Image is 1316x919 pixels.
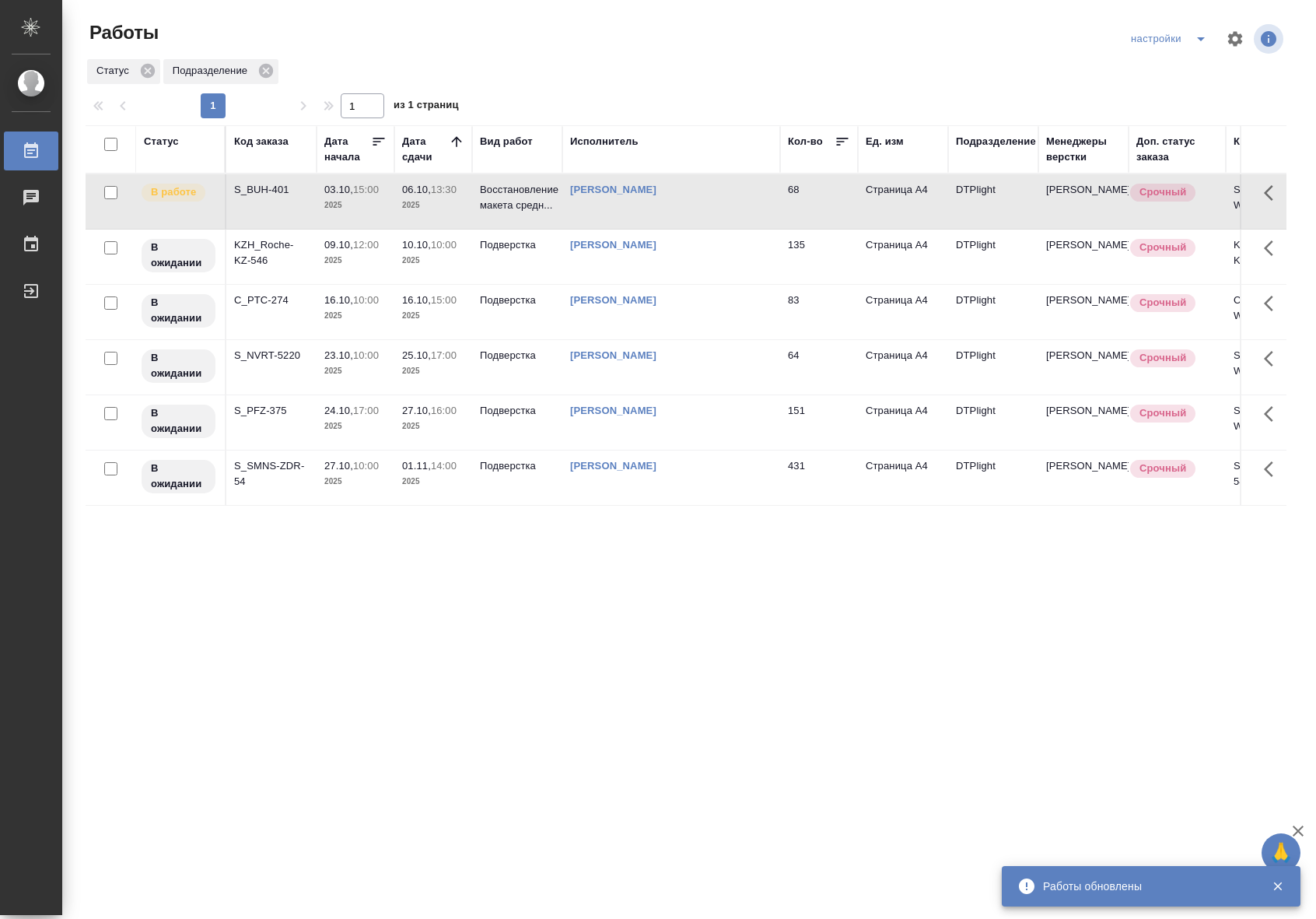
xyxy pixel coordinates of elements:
[324,405,353,416] p: 24.10,
[324,184,353,195] p: 03.10,
[402,349,431,361] p: 25.10,
[1255,285,1292,322] button: Здесь прячутся важные кнопки
[1043,879,1248,894] div: Работы обновлены
[353,405,379,416] p: 17:00
[480,237,555,253] p: Подверстка
[140,458,217,495] div: Исполнитель назначен, приступать к работе пока рано
[1226,230,1316,284] td: KZH_Roche-KZ-546-WK-011
[96,63,135,79] p: Статус
[324,134,371,165] div: Дата начала
[570,134,639,149] div: Исполнитель
[1046,458,1121,474] p: [PERSON_NAME]
[151,240,206,271] p: В ожидании
[1268,837,1294,869] span: 🙏
[1139,184,1186,200] p: Срочный
[1226,340,1316,395] td: S_NVRT-5220-WK-013
[353,294,379,306] p: 10:00
[948,395,1038,450] td: DTPlight
[1139,240,1186,255] p: Срочный
[948,340,1038,395] td: DTPlight
[394,96,459,118] span: из 1 страниц
[788,134,823,149] div: Кол-во
[151,184,196,200] p: В работе
[402,253,464,268] p: 2025
[431,239,457,251] p: 10:00
[570,405,656,416] a: [PERSON_NAME]
[570,460,656,472] a: [PERSON_NAME]
[140,237,217,274] div: Исполнитель назначен, приступать к работе пока рано
[353,239,379,251] p: 12:00
[1046,403,1121,419] p: [PERSON_NAME]
[402,474,464,489] p: 2025
[151,295,206,326] p: В ожидании
[866,134,904,149] div: Ед. изм
[858,451,948,505] td: Страница А4
[1046,237,1121,253] p: [PERSON_NAME]
[948,174,1038,229] td: DTPlight
[234,237,309,268] div: KZH_Roche-KZ-546
[1226,395,1316,450] td: S_PFZ-375-WK-007
[402,294,431,306] p: 16.10,
[1046,293,1121,308] p: [PERSON_NAME]
[858,174,948,229] td: Страница А4
[234,458,309,489] div: S_SMNS-ZDR-54
[324,419,387,434] p: 2025
[480,182,555,213] p: Восстановление макета средн...
[324,253,387,268] p: 2025
[353,349,379,361] p: 10:00
[948,230,1038,284] td: DTPlight
[1255,395,1292,433] button: Здесь прячутся важные кнопки
[858,395,948,450] td: Страница А4
[480,348,555,363] p: Подверстка
[431,460,457,472] p: 14:00
[402,184,431,195] p: 06.10,
[234,182,309,198] div: S_BUH-401
[140,182,217,203] div: Исполнитель выполняет работу
[1139,405,1186,421] p: Срочный
[402,405,431,416] p: 27.10,
[1262,833,1300,872] button: 🙏
[956,134,1036,149] div: Подразделение
[1046,182,1121,198] p: [PERSON_NAME]
[324,198,387,213] p: 2025
[402,198,464,213] p: 2025
[402,460,431,472] p: 01.11,
[353,460,379,472] p: 10:00
[140,403,217,440] div: Исполнитель назначен, приступать к работе пока рано
[570,349,656,361] a: [PERSON_NAME]
[151,350,206,381] p: В ожидании
[324,363,387,379] p: 2025
[480,293,555,308] p: Подверстка
[324,308,387,324] p: 2025
[858,285,948,339] td: Страница А4
[431,349,457,361] p: 17:00
[87,59,160,84] div: Статус
[324,294,353,306] p: 16.10,
[480,458,555,474] p: Подверстка
[402,419,464,434] p: 2025
[1262,879,1293,893] button: Закрыть
[1255,451,1292,488] button: Здесь прячутся важные кнопки
[140,293,217,329] div: Исполнитель назначен, приступать к работе пока рано
[1046,348,1121,363] p: [PERSON_NAME]
[163,59,278,84] div: Подразделение
[480,403,555,419] p: Подверстка
[780,451,858,505] td: 431
[570,184,656,195] a: [PERSON_NAME]
[140,348,217,384] div: Исполнитель назначен, приступать к работе пока рано
[780,174,858,229] td: 68
[234,348,309,363] div: S_NVRT-5220
[780,340,858,395] td: 64
[1254,24,1286,54] span: Посмотреть информацию
[1226,174,1316,229] td: S_BUH-401-WK-005
[1255,230,1292,267] button: Здесь прячутся важные кнопки
[353,184,379,195] p: 15:00
[1226,285,1316,339] td: C_PTC-274-WK-001
[324,239,353,251] p: 09.10,
[234,403,309,419] div: S_PFZ-375
[234,134,289,149] div: Код заказа
[780,395,858,450] td: 151
[431,294,457,306] p: 15:00
[1139,461,1186,476] p: Срочный
[570,294,656,306] a: [PERSON_NAME]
